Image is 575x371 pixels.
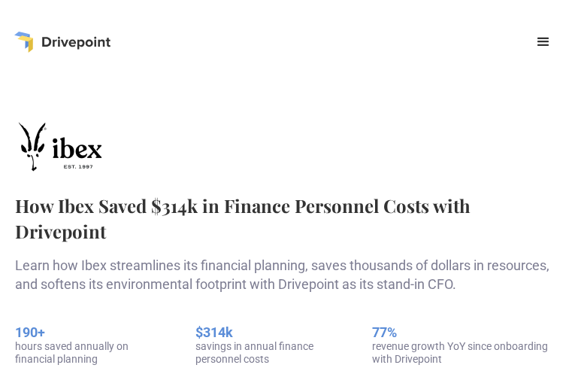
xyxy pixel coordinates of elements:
h5: 77% [372,324,560,341]
h5: $314k [195,324,342,341]
div: revenue growth YoY since onboarding with Drivepoint [372,340,560,366]
h5: 190+ [15,324,165,341]
h1: How Ibex Saved $314k in Finance Personnel Costs with Drivepoint [15,193,560,244]
div: menu [525,24,561,60]
div: savings in annual finance personnel costs [195,340,342,366]
a: home [14,32,110,53]
div: hours saved annually on financial planning [15,340,165,366]
p: Learn how Ibex streamlines its financial planning, saves thousands of dollars in resources, and s... [15,256,560,293]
